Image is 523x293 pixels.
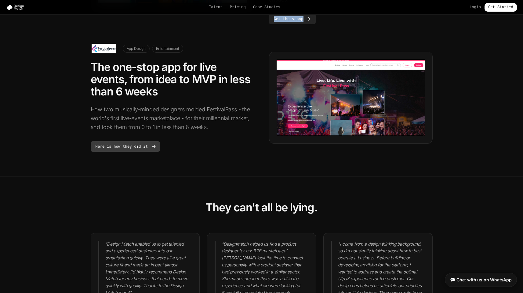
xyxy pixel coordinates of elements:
img: FestivalPass Case Study [277,59,425,136]
a: Pricing [230,5,246,10]
a: Login [470,5,481,10]
a: Get the scoop [269,14,316,24]
p: How two musically-minded designers molded FestivalPass - the world's first live-events marketplac... [91,105,254,132]
a: Talent [209,5,223,10]
a: 💬 Chat with us on WhatsApp [445,273,517,287]
a: Get the scoop [269,15,316,21]
a: Get Started [485,3,517,12]
h2: The one-stop app for live events, from idea to MVP in less than 6 weeks [91,61,254,98]
span: App Design [123,45,150,53]
a: Here is how they did it [91,143,160,149]
a: Here is how they did it [91,141,160,152]
h2: They can't all be lying. [91,201,433,213]
span: Entertainment [152,45,183,53]
img: FestivalPass [91,44,118,54]
img: Design Match [6,4,27,10]
a: Case Studies [253,5,280,10]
